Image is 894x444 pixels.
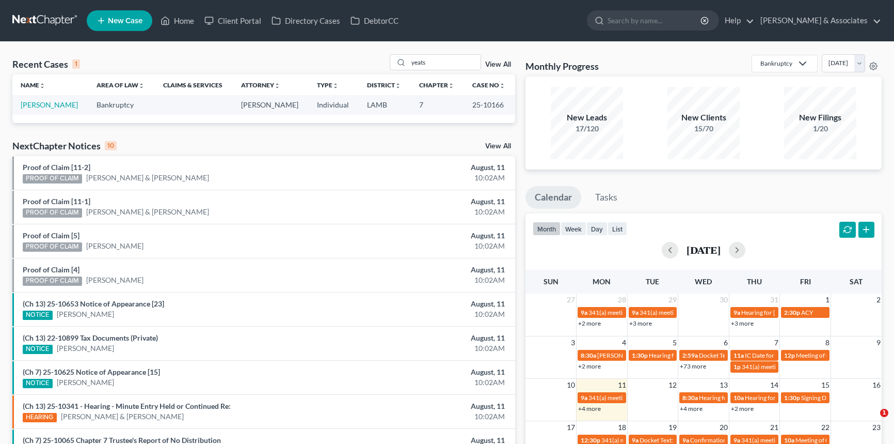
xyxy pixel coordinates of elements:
[824,294,831,306] span: 1
[617,379,627,391] span: 11
[544,277,558,286] span: Sun
[138,83,145,89] i: unfold_more
[57,343,114,354] a: [PERSON_NAME]
[61,411,184,422] a: [PERSON_NAME] & [PERSON_NAME]
[561,222,586,236] button: week
[23,265,79,274] a: Proof of Claim [4]
[351,162,505,173] div: August, 11
[12,140,117,152] div: NextChapter Notices
[586,222,608,236] button: day
[23,379,53,388] div: NOTICE
[871,379,882,391] span: 16
[621,336,627,349] span: 4
[499,83,505,89] i: unfold_more
[601,436,701,444] span: 341(a) meeting for [PERSON_NAME]
[351,207,505,217] div: 10:02AM
[309,95,359,114] td: Individual
[741,309,822,316] span: Hearing for [PERSON_NAME]
[464,95,515,114] td: 25-10166
[695,277,712,286] span: Wed
[551,124,623,134] div: 17/120
[760,59,792,68] div: Bankruptcy
[359,95,411,114] td: LAMB
[769,294,779,306] span: 31
[723,336,729,349] span: 6
[23,163,90,172] a: Proof of Claim [11-2]
[57,309,114,319] a: [PERSON_NAME]
[23,174,82,183] div: PROOF OF CLAIM
[97,81,145,89] a: Area of Lawunfold_more
[733,394,744,402] span: 10a
[570,336,576,349] span: 3
[640,436,732,444] span: Docket Text: for [PERSON_NAME]
[784,351,795,359] span: 12p
[578,319,601,327] a: +2 more
[86,241,143,251] a: [PERSON_NAME]
[784,124,856,134] div: 1/20
[199,11,266,30] a: Client Portal
[682,394,698,402] span: 8:30a
[745,394,825,402] span: Hearing for [PERSON_NAME]
[680,362,706,370] a: +73 more
[719,294,729,306] span: 30
[351,196,505,207] div: August, 11
[719,379,729,391] span: 13
[731,405,754,412] a: +2 more
[820,379,831,391] span: 15
[801,309,813,316] span: ACY
[485,61,511,68] a: View All
[351,367,505,377] div: August, 11
[351,377,505,388] div: 10:02AM
[88,95,155,114] td: Bankruptcy
[581,394,587,402] span: 9a
[86,275,143,285] a: [PERSON_NAME]
[23,277,82,286] div: PROOF OF CLAIM
[617,421,627,434] span: 18
[682,351,698,359] span: 2:59a
[773,336,779,349] span: 7
[351,231,505,241] div: August, 11
[533,222,561,236] button: month
[875,294,882,306] span: 2
[850,277,863,286] span: Sat
[108,17,142,25] span: New Case
[593,277,611,286] span: Mon
[733,363,741,371] span: 1p
[23,402,231,410] a: (Ch 13) 25-10341 - Hearing - Minute Entry Held or Continued Re:
[57,377,114,388] a: [PERSON_NAME]
[667,294,678,306] span: 29
[23,311,53,320] div: NOTICE
[800,277,811,286] span: Fri
[820,421,831,434] span: 22
[682,436,689,444] span: 9a
[699,394,834,402] span: Hearing for [PERSON_NAME] & [PERSON_NAME]
[731,319,754,327] a: +3 more
[699,351,846,359] span: Docket Text: for [PERSON_NAME] & [PERSON_NAME]
[632,309,638,316] span: 9a
[608,222,627,236] button: list
[351,173,505,183] div: 10:02AM
[241,81,280,89] a: Attorneyunfold_more
[667,421,678,434] span: 19
[769,379,779,391] span: 14
[566,379,576,391] span: 10
[345,11,404,30] a: DebtorCC
[769,421,779,434] span: 21
[367,81,401,89] a: Districtunfold_more
[733,351,744,359] span: 11a
[351,333,505,343] div: August, 11
[632,351,648,359] span: 1:30p
[859,409,884,434] iframe: Intercom live chat
[274,83,280,89] i: unfold_more
[755,11,881,30] a: [PERSON_NAME] & Associates
[690,436,881,444] span: Confirmation hearing for Dually [PERSON_NAME] & [PERSON_NAME]
[581,309,587,316] span: 9a
[351,275,505,285] div: 10:02AM
[351,265,505,275] div: August, 11
[588,309,743,316] span: 341(a) meeting for [PERSON_NAME] & [PERSON_NAME]
[525,186,581,209] a: Calendar
[525,60,599,72] h3: Monthly Progress
[588,394,688,402] span: 341(a) meeting for [PERSON_NAME]
[687,244,721,255] h2: [DATE]
[566,421,576,434] span: 17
